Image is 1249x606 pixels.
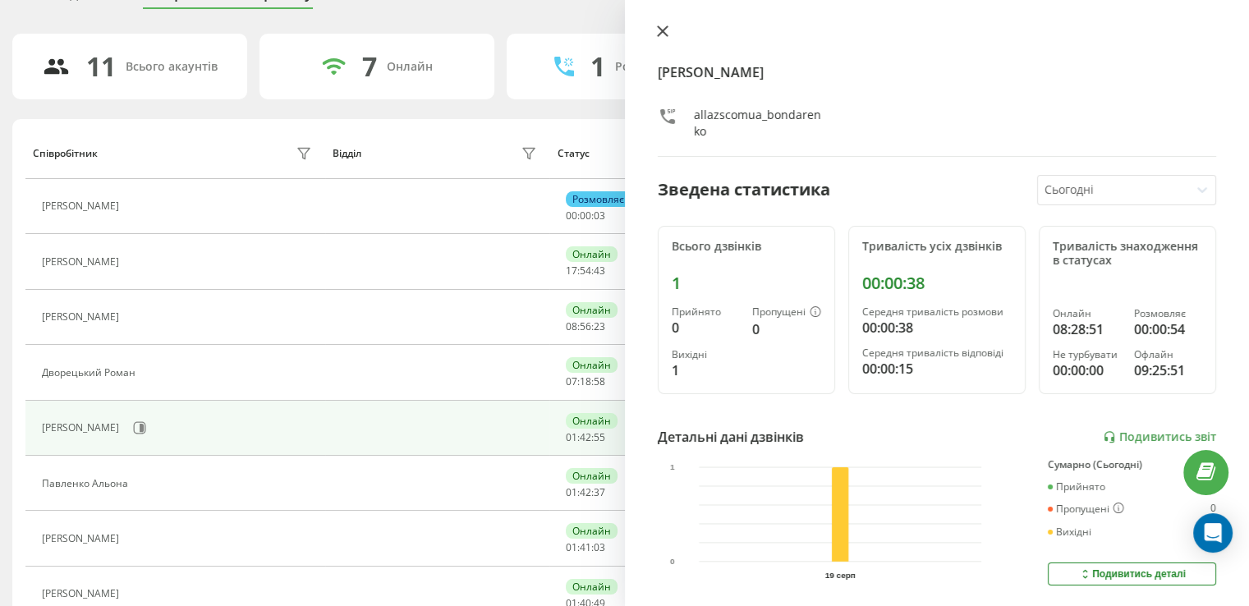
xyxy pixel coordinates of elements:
[670,558,675,567] text: 0
[1053,308,1121,319] div: Онлайн
[566,487,605,498] div: : :
[566,432,605,443] div: : :
[658,427,804,447] div: Детальні дані дзвінків
[580,430,591,444] span: 42
[580,319,591,333] span: 56
[658,62,1217,82] h4: [PERSON_NAME]
[658,177,830,202] div: Зведена статистика
[580,264,591,278] span: 54
[594,540,605,554] span: 03
[387,60,433,74] div: Онлайн
[1134,360,1202,380] div: 09:25:51
[752,319,821,339] div: 0
[594,209,605,223] span: 03
[126,60,218,74] div: Всього акаунтів
[580,485,591,499] span: 42
[566,319,577,333] span: 08
[672,306,739,318] div: Прийнято
[672,360,739,380] div: 1
[1053,240,1202,268] div: Тривалість знаходження в статусах
[1134,319,1202,339] div: 00:00:54
[566,264,577,278] span: 17
[566,540,577,554] span: 01
[594,430,605,444] span: 55
[566,430,577,444] span: 01
[1193,513,1233,553] div: Open Intercom Messenger
[580,540,591,554] span: 41
[862,359,1012,379] div: 00:00:15
[862,347,1012,359] div: Середня тривалість відповіді
[1048,526,1091,538] div: Вихідні
[42,367,140,379] div: Дворецький Роман
[1210,503,1216,516] div: 0
[566,468,618,484] div: Онлайн
[1048,503,1124,516] div: Пропущені
[42,478,132,489] div: Павленко Альона
[1078,567,1186,581] div: Подивитись деталі
[594,374,605,388] span: 58
[566,579,618,595] div: Онлайн
[86,51,116,82] div: 11
[672,318,739,337] div: 0
[862,240,1012,254] div: Тривалість усіх дзвінків
[1053,319,1121,339] div: 08:28:51
[42,200,123,212] div: [PERSON_NAME]
[566,542,605,553] div: : :
[825,571,856,580] text: 19 серп
[1134,349,1202,360] div: Офлайн
[862,306,1012,318] div: Середня тривалість розмови
[862,318,1012,337] div: 00:00:38
[42,422,123,434] div: [PERSON_NAME]
[590,51,605,82] div: 1
[594,319,605,333] span: 23
[333,148,361,159] div: Відділ
[566,265,605,277] div: : :
[615,60,695,74] div: Розмовляють
[1053,360,1121,380] div: 00:00:00
[42,533,123,544] div: [PERSON_NAME]
[42,311,123,323] div: [PERSON_NAME]
[1048,459,1216,471] div: Сумарно (Сьогодні)
[566,357,618,373] div: Онлайн
[862,273,1012,293] div: 00:00:38
[1053,349,1121,360] div: Не турбувати
[672,349,739,360] div: Вихідні
[1134,308,1202,319] div: Розмовляє
[1103,430,1216,444] a: Подивитись звіт
[42,256,123,268] div: [PERSON_NAME]
[42,588,123,599] div: [PERSON_NAME]
[566,374,577,388] span: 07
[362,51,377,82] div: 7
[672,273,821,293] div: 1
[566,413,618,429] div: Онлайн
[580,209,591,223] span: 00
[566,376,605,388] div: : :
[752,306,821,319] div: Пропущені
[594,485,605,499] span: 37
[566,302,618,318] div: Онлайн
[594,264,605,278] span: 43
[580,374,591,388] span: 18
[33,148,98,159] div: Співробітник
[558,148,590,159] div: Статус
[694,107,822,140] div: allazscomua_bondarenko
[566,246,618,262] div: Онлайн
[672,240,821,254] div: Всього дзвінків
[670,463,675,472] text: 1
[566,485,577,499] span: 01
[566,523,618,539] div: Онлайн
[566,209,577,223] span: 00
[1048,481,1105,493] div: Прийнято
[1048,562,1216,585] button: Подивитись деталі
[566,321,605,333] div: : :
[566,191,631,207] div: Розмовляє
[566,210,605,222] div: : :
